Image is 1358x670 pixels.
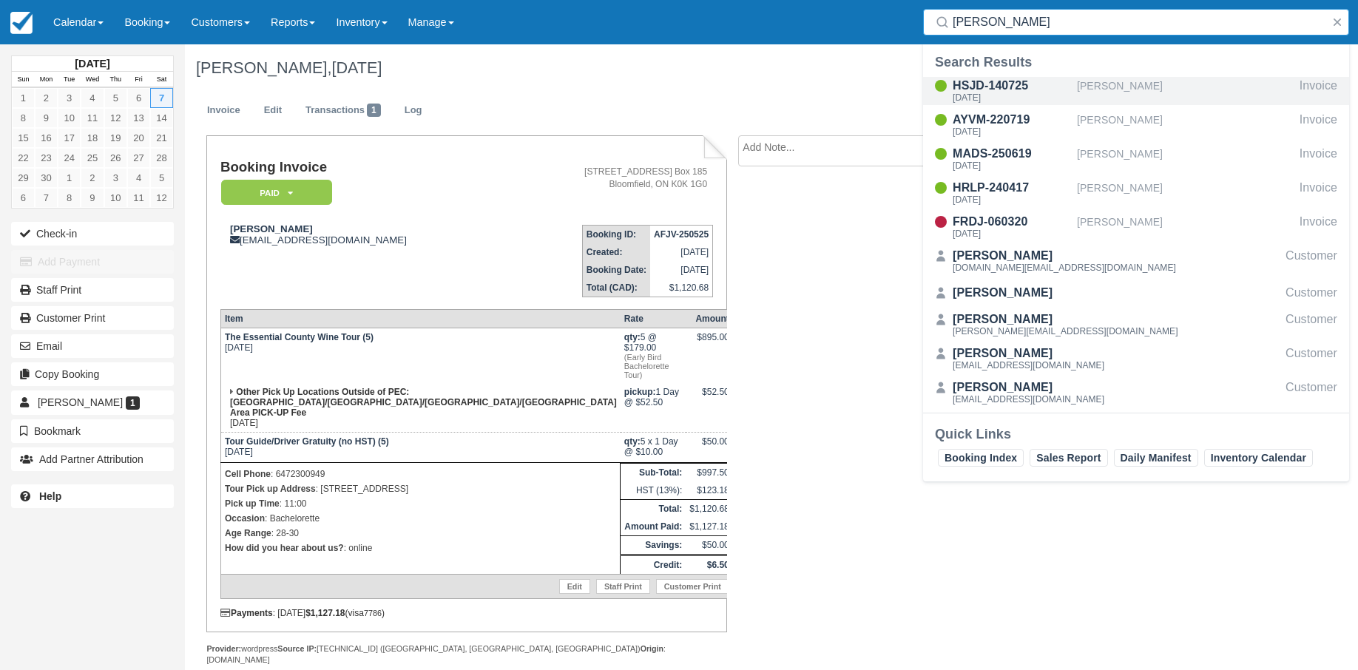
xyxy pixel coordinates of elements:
[104,88,127,108] a: 5
[35,72,58,88] th: Mon
[953,161,1071,170] div: [DATE]
[582,279,650,297] th: Total (CAD):
[12,72,35,88] th: Sun
[150,72,173,88] th: Sat
[225,528,271,538] strong: Age Range
[686,481,733,500] td: $123.18
[58,148,81,168] a: 24
[953,395,1104,404] div: [EMAIL_ADDRESS][DOMAIN_NAME]
[513,166,707,191] address: [STREET_ADDRESS] Box 185 Bloomfield, ON K0K 1G0
[58,88,81,108] a: 3
[686,518,733,536] td: $1,127.18
[305,608,345,618] strong: $1,127.18
[953,284,1071,302] div: [PERSON_NAME]
[686,536,733,555] td: $50.00
[206,643,726,666] div: wordpress [TECHNICAL_ID] ([GEOGRAPHIC_DATA], [GEOGRAPHIC_DATA], [GEOGRAPHIC_DATA]) : [DOMAIN_NAME]
[150,168,173,188] a: 5
[58,188,81,208] a: 8
[225,481,616,496] p: : [STREET_ADDRESS]
[1300,77,1337,105] div: Invoice
[1204,449,1313,467] a: Inventory Calendar
[127,108,150,128] a: 13
[621,518,686,536] th: Amount Paid:
[35,88,58,108] a: 2
[923,247,1349,275] a: [PERSON_NAME][DOMAIN_NAME][EMAIL_ADDRESS][DOMAIN_NAME]Customer
[621,536,686,555] th: Savings:
[689,436,729,458] div: $50.00
[686,310,733,328] th: Amount
[923,213,1349,241] a: FRDJ-060320[DATE][PERSON_NAME]Invoice
[953,345,1104,362] div: [PERSON_NAME]
[935,425,1337,443] div: Quick Links
[11,306,174,330] a: Customer Print
[11,250,174,274] button: Add Payment
[1286,345,1337,373] div: Customer
[12,108,35,128] a: 8
[621,555,686,575] th: Credit:
[225,498,280,509] strong: Pick up Time
[220,179,327,206] a: Paid
[923,77,1349,105] a: HSJD-140725[DATE][PERSON_NAME]Invoice
[225,469,271,479] strong: Cell Phone
[1077,179,1294,207] div: [PERSON_NAME]
[220,328,620,384] td: [DATE]
[225,543,344,553] strong: How did you hear about us?
[11,447,174,471] button: Add Partner Attribution
[277,644,317,653] strong: Source IP:
[220,310,620,328] th: Item
[953,127,1071,136] div: [DATE]
[923,345,1349,373] a: [PERSON_NAME][EMAIL_ADDRESS][DOMAIN_NAME]Customer
[11,334,174,358] button: Email
[127,72,150,88] th: Fri
[220,608,273,618] strong: Payments
[253,96,293,125] a: Edit
[230,223,313,234] strong: [PERSON_NAME]
[127,188,150,208] a: 11
[641,644,663,653] strong: Origin
[225,541,616,555] p: : online
[923,281,1349,305] a: [PERSON_NAME]Customer
[1030,449,1107,467] a: Sales Report
[35,128,58,148] a: 16
[624,332,641,342] strong: qty
[559,579,590,594] a: Edit
[1077,145,1294,173] div: [PERSON_NAME]
[953,263,1176,272] div: [DOMAIN_NAME][EMAIL_ADDRESS][DOMAIN_NAME]
[104,108,127,128] a: 12
[953,247,1176,265] div: [PERSON_NAME]
[12,188,35,208] a: 6
[75,58,109,70] strong: [DATE]
[689,387,729,409] div: $52.50
[104,168,127,188] a: 3
[686,464,733,482] td: $997.50
[686,500,733,518] td: $1,120.68
[35,168,58,188] a: 30
[104,188,127,208] a: 10
[1286,247,1337,275] div: Customer
[331,58,382,77] span: [DATE]
[953,195,1071,204] div: [DATE]
[220,223,507,246] div: [EMAIL_ADDRESS][DOMAIN_NAME]
[206,644,241,653] strong: Provider:
[150,88,173,108] a: 7
[1300,111,1337,139] div: Invoice
[220,383,620,433] td: [DATE]
[923,145,1349,173] a: MADS-250619[DATE][PERSON_NAME]Invoice
[35,148,58,168] a: 23
[1286,284,1337,302] div: Customer
[621,433,686,463] td: 5 x 1 Day @ $10.00
[582,261,650,279] th: Booking Date:
[230,387,617,418] strong: Other Pick Up Locations Outside of PEC: [GEOGRAPHIC_DATA]/[GEOGRAPHIC_DATA]/[GEOGRAPHIC_DATA]/[GE...
[220,608,713,618] div: : [DATE] (visa )
[621,310,686,328] th: Rate
[35,188,58,208] a: 7
[1114,449,1198,467] a: Daily Manifest
[1077,213,1294,241] div: [PERSON_NAME]
[1077,77,1294,105] div: [PERSON_NAME]
[393,96,433,125] a: Log
[225,511,616,526] p: : Bachelorette
[689,332,729,354] div: $895.00
[953,111,1071,129] div: AYVM-220719
[1300,145,1337,173] div: Invoice
[582,226,650,244] th: Booking ID:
